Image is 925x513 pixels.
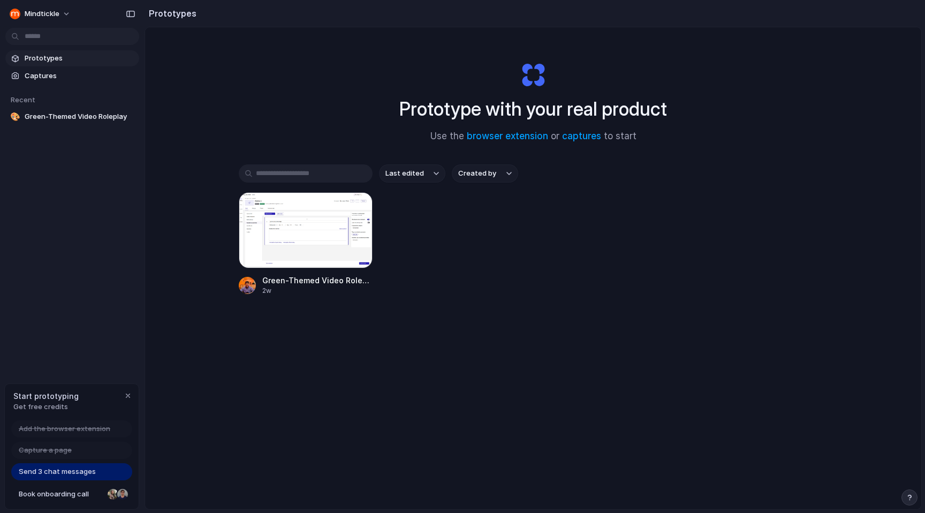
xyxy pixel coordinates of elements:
div: 🎨 [10,111,20,122]
span: Prototypes [25,53,135,64]
button: Last edited [379,164,445,183]
button: Created by [452,164,518,183]
span: Green-Themed Video Roleplay [262,275,373,286]
a: captures [562,131,601,141]
a: Prototypes [5,50,139,66]
span: Captures [25,71,135,81]
span: Recent [11,95,35,104]
h2: Prototypes [145,7,196,20]
div: Nicole Kubica [107,488,119,501]
div: Christian Iacullo [116,488,129,501]
span: Send 3 chat messages [19,466,96,477]
span: Use the or to start [430,130,636,144]
span: Book onboarding call [19,489,103,500]
button: Mindtickle [5,5,76,22]
span: Add the browser extension [19,424,110,434]
a: Book onboarding call [11,486,132,503]
span: Capture a page [19,445,72,456]
a: Captures [5,68,139,84]
span: Green-Themed Video Roleplay [25,111,135,122]
a: Green-Themed Video RoleplayGreen-Themed Video Roleplay2w [239,192,373,296]
h1: Prototype with your real product [399,95,667,123]
a: browser extension [467,131,548,141]
a: 🎨Green-Themed Video Roleplay [5,109,139,125]
span: Mindtickle [25,9,59,19]
div: 2w [262,286,373,296]
span: Get free credits [13,402,79,412]
span: Created by [458,168,496,179]
span: Last edited [385,168,424,179]
span: Start prototyping [13,390,79,402]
